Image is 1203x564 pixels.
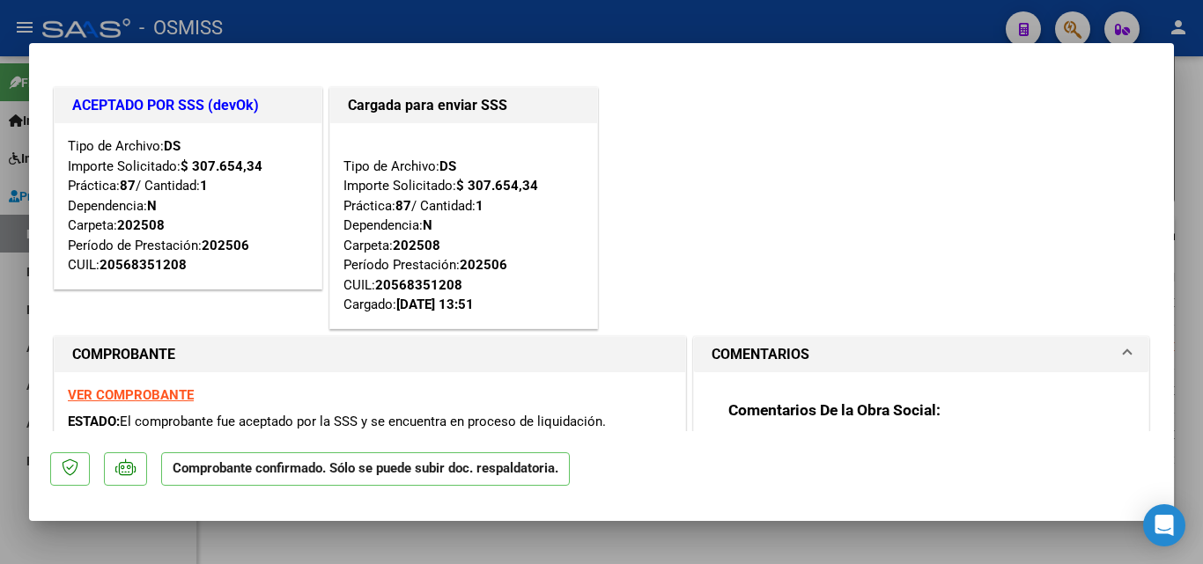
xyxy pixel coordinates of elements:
strong: DS [439,158,456,174]
h1: COMENTARIOS [712,344,809,365]
h1: ACEPTADO POR SSS (devOk) [72,95,304,116]
mat-expansion-panel-header: COMENTARIOS [694,337,1148,372]
strong: N [423,217,432,233]
div: 20568351208 [100,255,187,275]
strong: COMPROBANTE [72,346,175,363]
div: Open Intercom Messenger [1143,504,1185,546]
strong: N [147,198,157,214]
strong: 202508 [393,238,440,253]
strong: [DATE] 13:51 [396,297,474,312]
p: Comprobante confirmado. Sólo se puede subir doc. respaldatoria. [161,452,570,487]
strong: Comentarios De la Obra Social: [728,401,941,419]
h1: Cargada para enviar SSS [348,95,579,116]
div: COMENTARIOS [694,372,1148,535]
strong: 202508 [117,217,165,233]
span: ESTADO: [68,414,120,429]
strong: 87 [395,198,411,214]
div: Tipo de Archivo: Importe Solicitado: Práctica: / Cantidad: Dependencia: Carpeta: Período Prestaci... [343,136,584,315]
span: El comprobante fue aceptado por la SSS y se encuentra en proceso de liquidación. [120,414,606,429]
strong: 87 [120,178,136,194]
strong: $ 307.654,34 [181,158,262,174]
strong: 202506 [202,238,249,253]
strong: 202506 [460,257,507,273]
strong: $ 307.654,34 [456,178,538,194]
strong: DS [164,138,181,154]
div: Tipo de Archivo: Importe Solicitado: Práctica: / Cantidad: Dependencia: Carpeta: Período de Prest... [68,136,308,275]
strong: 1 [200,178,208,194]
a: VER COMPROBANTE [68,387,194,403]
strong: 1 [476,198,483,214]
div: 20568351208 [375,275,462,296]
